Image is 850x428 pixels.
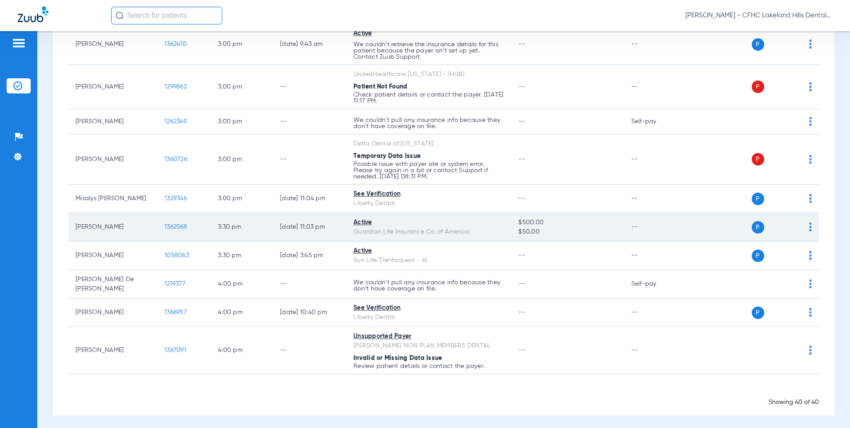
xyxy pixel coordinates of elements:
td: Self-pay [624,270,684,299]
img: group-dot-blue.svg [809,222,812,231]
span: 1362410 [164,41,187,47]
img: group-dot-blue.svg [809,346,812,355]
span: P [752,307,764,319]
span: -- [518,347,525,353]
span: P [752,250,764,262]
input: Search for patients [111,7,222,24]
span: 1362568 [164,224,187,230]
td: 3:00 PM [211,109,273,134]
span: Temporary Data Issue [353,153,421,159]
td: [PERSON_NAME] [68,299,157,327]
td: 3:00 PM [211,134,273,185]
td: -- [624,65,684,109]
div: UnitedHealthcare [US_STATE] - (HUB) [353,70,504,79]
span: Showing 40 of 40 [769,399,819,405]
td: -- [273,134,346,185]
span: 1219377 [164,281,185,287]
td: [PERSON_NAME] [68,109,157,134]
img: group-dot-blue.svg [809,251,812,260]
span: -- [518,252,525,258]
span: $50.00 [518,227,617,237]
div: Delta Dental of [US_STATE] [353,139,504,149]
td: -- [624,24,684,65]
p: We couldn’t retrieve the insurance details for this patient because the payer isn’t set up yet. C... [353,41,504,60]
p: We couldn’t pull any insurance info because they don’t have coverage on file. [353,279,504,292]
div: Guardian Life Insurance Co. of America [353,227,504,237]
td: -- [273,65,346,109]
span: -- [518,84,525,90]
td: 3:00 PM [211,65,273,109]
img: hamburger-icon [12,38,26,48]
td: [DATE] 10:40 PM [273,299,346,327]
img: group-dot-blue.svg [809,117,812,126]
td: -- [273,109,346,134]
p: Check patient details or contact the payer. [DATE] 11:17 PM. [353,92,504,104]
img: group-dot-blue.svg [809,155,812,164]
span: 1262349 [164,118,187,125]
span: [PERSON_NAME] - CFHC Lakeland Hills Dental [686,11,832,20]
img: group-dot-blue.svg [809,279,812,288]
img: group-dot-blue.svg [809,82,812,91]
p: Review patient details or contact the payer. [353,363,504,369]
span: Invalid or Missing Data Issue [353,355,442,361]
div: Active [353,246,504,256]
td: 4:00 PM [211,299,273,327]
td: Self-pay [624,109,684,134]
div: Sun Life/Dentaquest - AI [353,256,504,265]
div: See Verification [353,190,504,199]
td: -- [624,299,684,327]
td: -- [624,242,684,270]
span: P [752,38,764,51]
span: $500.00 [518,218,617,227]
span: -- [518,118,525,125]
td: 3:00 PM [211,185,273,213]
td: [PERSON_NAME] De [PERSON_NAME] [68,270,157,299]
img: Zuub Logo [18,7,48,22]
span: 1299862 [164,84,187,90]
span: -- [518,195,525,202]
td: [PERSON_NAME] [68,213,157,242]
td: [PERSON_NAME] [68,242,157,270]
td: [PERSON_NAME] [68,65,157,109]
span: 1367091 [164,347,186,353]
img: group-dot-blue.svg [809,194,812,203]
span: -- [518,156,525,162]
td: 3:30 PM [211,213,273,242]
td: [PERSON_NAME] [68,24,157,65]
td: [DATE] 11:04 PM [273,185,346,213]
td: -- [624,185,684,213]
td: Misalys [PERSON_NAME] [68,185,157,213]
td: 3:00 PM [211,24,273,65]
td: [PERSON_NAME] [68,134,157,185]
td: [PERSON_NAME] [68,327,157,374]
td: -- [624,213,684,242]
span: -- [518,41,525,47]
div: Active [353,29,504,38]
span: -- [518,281,525,287]
div: Unsupported Payer [353,332,504,341]
td: [DATE] 3:45 PM [273,242,346,270]
td: -- [273,327,346,374]
div: [PERSON_NAME] NON PLAN MEMBERS DENTAL [353,341,504,351]
img: Search Icon [116,12,124,20]
span: P [752,153,764,166]
td: [DATE] 11:03 PM [273,213,346,242]
span: P [752,81,764,93]
iframe: Chat Widget [806,385,850,428]
p: Possible issue with payer site or system error. Please try again in a bit or contact Support if n... [353,161,504,180]
img: group-dot-blue.svg [809,40,812,48]
td: 3:30 PM [211,242,273,270]
td: -- [624,327,684,374]
span: 1058063 [164,252,189,258]
span: P [752,193,764,205]
td: -- [273,270,346,299]
span: -- [518,309,525,315]
div: Liberty Dental [353,199,504,208]
td: [DATE] 9:43 AM [273,24,346,65]
div: See Verification [353,303,504,313]
span: Patient Not Found [353,84,407,90]
span: 1366957 [164,309,187,315]
span: 1329346 [164,195,187,202]
span: 1360726 [164,156,187,162]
